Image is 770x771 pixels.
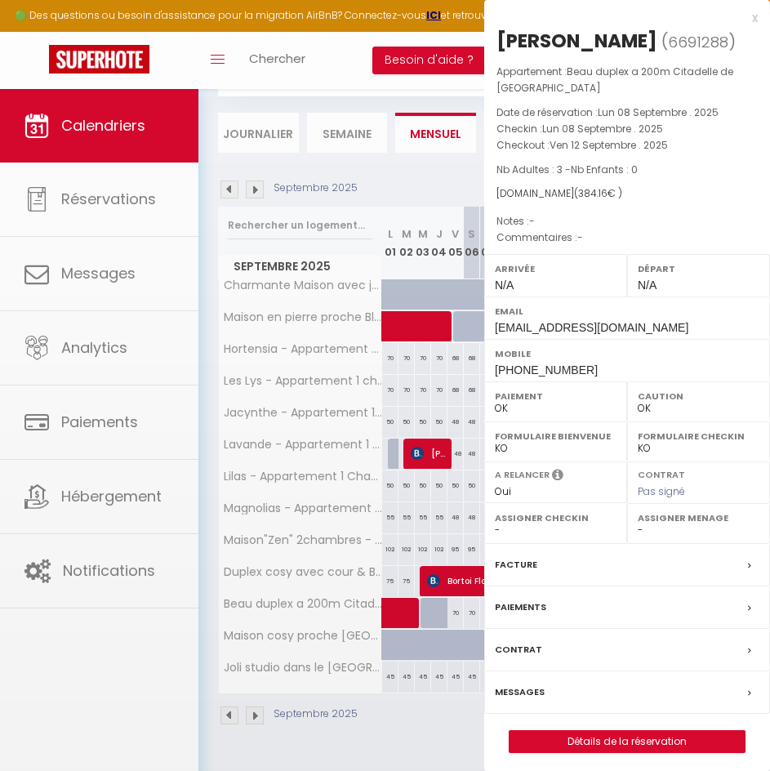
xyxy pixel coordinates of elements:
[638,428,759,444] label: Formulaire Checkin
[495,599,546,616] label: Paiements
[496,186,758,202] div: [DOMAIN_NAME]
[529,214,535,228] span: -
[578,186,608,200] span: 384.16
[509,730,746,753] button: Détails de la réservation
[495,684,545,701] label: Messages
[496,213,758,230] p: Notes :
[495,279,514,292] span: N/A
[495,345,759,362] label: Mobile
[495,388,616,404] label: Paiement
[495,510,616,526] label: Assigner Checkin
[577,230,583,244] span: -
[496,163,638,176] span: Nb Adultes : 3 -
[668,32,728,52] span: 6691288
[495,261,616,277] label: Arrivée
[552,468,563,486] i: Sélectionner OUI si vous souhaiter envoyer les séquences de messages post-checkout
[495,641,542,658] label: Contrat
[484,8,758,28] div: x
[571,163,638,176] span: Nb Enfants : 0
[638,468,685,479] label: Contrat
[495,428,616,444] label: Formulaire Bienvenue
[638,279,657,292] span: N/A
[638,388,759,404] label: Caution
[496,230,758,246] p: Commentaires :
[496,28,657,54] div: [PERSON_NAME]
[542,122,663,136] span: Lun 08 Septembre . 2025
[495,321,688,334] span: [EMAIL_ADDRESS][DOMAIN_NAME]
[496,137,758,154] p: Checkout :
[598,105,719,119] span: Lun 08 Septembre . 2025
[638,261,759,277] label: Départ
[13,7,62,56] button: Ouvrir le widget de chat LiveChat
[661,30,736,53] span: ( )
[638,510,759,526] label: Assigner Menage
[495,363,598,377] span: [PHONE_NUMBER]
[550,138,668,152] span: Ven 12 Septembre . 2025
[496,105,758,121] p: Date de réservation :
[510,731,745,752] a: Détails de la réservation
[496,65,733,95] span: Beau duplex a 200m Citadelle de [GEOGRAPHIC_DATA]
[495,303,759,319] label: Email
[574,186,622,200] span: ( € )
[496,121,758,137] p: Checkin :
[638,484,685,498] span: Pas signé
[495,468,550,482] label: A relancer
[496,64,758,96] p: Appartement :
[495,556,537,573] label: Facture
